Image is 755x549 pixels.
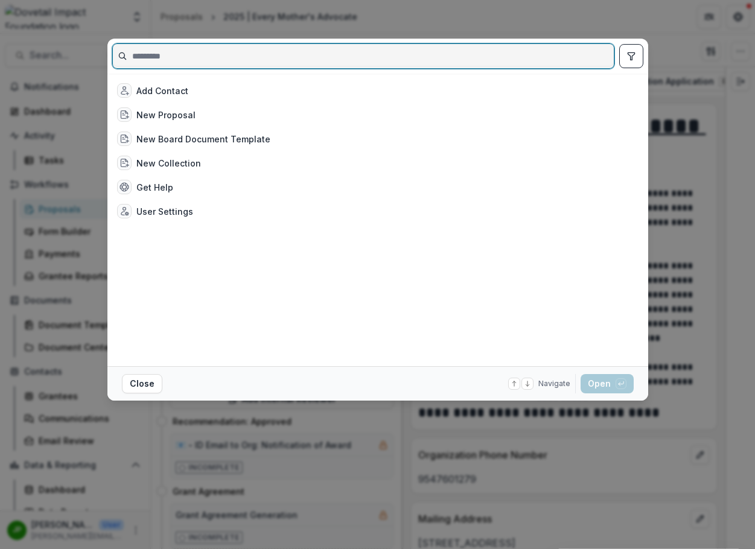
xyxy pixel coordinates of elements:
[538,378,570,389] span: Navigate
[619,44,643,68] button: toggle filters
[122,374,162,393] button: Close
[136,181,173,194] div: Get Help
[136,109,196,121] div: New Proposal
[581,374,634,393] button: Open
[136,157,201,170] div: New Collection
[136,84,188,97] div: Add Contact
[136,205,193,218] div: User Settings
[136,133,270,145] div: New Board Document Template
